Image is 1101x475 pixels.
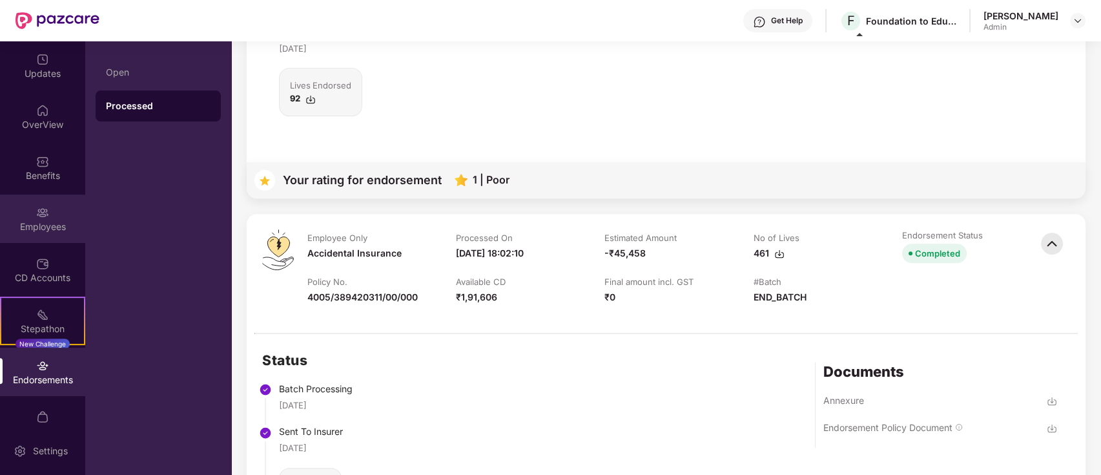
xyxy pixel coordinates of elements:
[29,445,72,458] div: Settings
[754,290,807,304] div: END_BATCH
[847,13,855,28] span: F
[983,22,1058,32] div: Admin
[262,350,385,371] h2: Status
[106,100,211,112] div: Processed
[983,10,1058,22] div: [PERSON_NAME]
[283,174,442,186] div: Your rating for endorsement
[754,246,785,260] div: 461
[254,170,275,191] img: svg+xml;base64,PHN2ZyB4bWxucz0iaHR0cDovL3d3dy53My5vcmcvMjAwMC9zdmciIHdpZHRoPSIzNyIgaGVpZ2h0PSIzNy...
[456,290,497,304] div: ₹1,91,606
[456,232,513,244] div: Processed On
[279,382,385,396] div: Batch Processing
[279,42,307,55] div: [DATE]
[106,67,211,78] div: Open
[823,421,952,434] div: Endorsement Policy Document
[307,290,418,304] div: 4005/389420311/00/000
[473,174,509,186] div: 1 | Poor
[307,276,347,288] div: Policy No.
[604,232,677,244] div: Estimated Amount
[604,276,694,288] div: Final amount incl. GST
[604,246,646,260] div: -₹45,458
[36,206,49,219] img: svg+xml;base64,PHN2ZyBpZD0iRW1wbG95ZWVzIiB4bWxucz0iaHR0cDovL3d3dy53My5vcmcvMjAwMC9zdmciIHdpZHRoPS...
[307,246,402,260] div: Accidental Insurance
[259,383,272,396] img: svg+xml;base64,PHN2ZyBpZD0iU3RlcC1Eb25lLTMyeDMyIiB4bWxucz0iaHR0cDovL3d3dy53My5vcmcvMjAwMC9zdmciIH...
[15,339,70,349] div: New Challenge
[823,363,1057,381] div: Documents
[915,246,960,260] div: Completed
[36,359,49,372] img: svg+xml;base64,PHN2ZyBpZD0iRW5kb3JzZW1lbnRzIiB4bWxucz0iaHR0cDovL3d3dy53My5vcmcvMjAwMC9zdmciIHdpZH...
[771,16,803,26] div: Get Help
[279,399,307,412] div: [DATE]
[456,246,524,260] div: [DATE] 18:02:10
[290,79,351,92] div: Lives Endorsed
[36,53,49,66] img: svg+xml;base64,PHN2ZyBpZD0iVXBkYXRlZCIgeG1sbnM9Imh0dHA6Ly93d3cudzMub3JnLzIwMDAvc3ZnIiB3aWR0aD0iMj...
[36,257,49,270] img: svg+xml;base64,PHN2ZyBpZD0iQ0RfQWNjb3VudHMiIGRhdGEtbmFtZT0iQ0QgQWNjb3VudHMiIHhtbG5zPSJodHRwOi8vd3...
[754,232,799,244] div: No of Lives
[753,16,766,28] img: svg+xml;base64,PHN2ZyBpZD0iSGVscC0zMngzMiIgeG1sbnM9Imh0dHA6Ly93d3cudzMub3JnLzIwMDAvc3ZnIiB3aWR0aD...
[36,308,49,321] img: svg+xml;base64,PHN2ZyB4bWxucz0iaHR0cDovL3d3dy53My5vcmcvMjAwMC9zdmciIHdpZHRoPSIyMSIgaGVpZ2h0PSIyMC...
[754,276,781,288] div: #Batch
[279,425,385,439] div: Sent To Insurer
[1047,423,1057,434] img: svg+xml;base64,PHN2ZyBpZD0iRG93bmxvYWQtMzJ4MzIiIHhtbG5zPSJodHRwOi8vd3d3LnczLm9yZy8yMDAwL3N2ZyIgd2...
[15,12,99,29] img: New Pazcare Logo
[36,410,49,423] img: svg+xml;base64,PHN2ZyBpZD0iTXlfT3JkZXJzIiBkYXRhLW5hbWU9Ik15IE9yZGVycyIgeG1sbnM9Imh0dHA6Ly93d3cudz...
[36,155,49,168] img: svg+xml;base64,PHN2ZyBpZD0iQmVuZWZpdHMiIHhtbG5zPSJodHRwOi8vd3d3LnczLm9yZy8yMDAwL3N2ZyIgd2lkdGg9Ij...
[307,232,367,244] div: Employee Only
[823,394,864,406] div: Annexure
[455,174,468,186] img: svg+xml;base64,PHN2ZyB4bWxucz0iaHR0cDovL3d3dy53My5vcmcvMjAwMC9zdmciIHhtbG5zOnhsaW5rPSJodHRwOi8vd3...
[279,441,307,454] div: [DATE]
[259,427,272,439] img: svg+xml;base64,PHN2ZyBpZD0iU3RlcC1Eb25lLTMyeDMyIiB4bWxucz0iaHR0cDovL3d3dy53My5vcmcvMjAwMC9zdmciIH...
[604,290,615,304] div: ₹0
[305,94,316,105] img: svg+xml;base64,PHN2ZyBpZD0iRG93bmxvYWQtMzJ4MzIiIHhtbG5zPSJodHRwOi8vd3d3LnczLm9yZy8yMDAwL3N2ZyIgd2...
[290,93,300,103] b: 92
[902,229,983,241] div: Endorsement Status
[1073,16,1083,26] img: svg+xml;base64,PHN2ZyBpZD0iRHJvcGRvd24tMzJ4MzIiIHhtbG5zPSJodHRwOi8vd3d3LnczLm9yZy8yMDAwL3N2ZyIgd2...
[955,423,963,431] img: svg+xml;base64,PHN2ZyBpZD0iSW5mbyIgeG1sbnM9Imh0dHA6Ly93d3cudzMub3JnLzIwMDAvc3ZnIiB3aWR0aD0iMTQiIG...
[262,229,294,270] img: svg+xml;base64,PHN2ZyB4bWxucz0iaHR0cDovL3d3dy53My5vcmcvMjAwMC9zdmciIHdpZHRoPSI0OS4zMiIgaGVpZ2h0PS...
[36,104,49,117] img: svg+xml;base64,PHN2ZyBpZD0iSG9tZSIgeG1sbnM9Imh0dHA6Ly93d3cudzMub3JnLzIwMDAvc3ZnIiB3aWR0aD0iMjAiIG...
[866,15,956,27] div: Foundation to Educate Girls Globally
[1038,229,1066,258] img: svg+xml;base64,PHN2ZyBpZD0iQmFjay0zMngzMiIgeG1sbnM9Imh0dHA6Ly93d3cudzMub3JnLzIwMDAvc3ZnIiB3aWR0aD...
[1,322,84,335] div: Stepathon
[1047,396,1057,406] img: svg+xml;base64,PHN2ZyBpZD0iRG93bmxvYWQtMzJ4MzIiIHhtbG5zPSJodHRwOi8vd3d3LnczLm9yZy8yMDAwL3N2ZyIgd2...
[14,445,26,458] img: svg+xml;base64,PHN2ZyBpZD0iU2V0dGluZy0yMHgyMCIgeG1sbnM9Imh0dHA6Ly93d3cudzMub3JnLzIwMDAvc3ZnIiB3aW...
[456,276,506,288] div: Available CD
[774,249,785,259] img: svg+xml;base64,PHN2ZyBpZD0iRG93bmxvYWQtMzJ4MzIiIHhtbG5zPSJodHRwOi8vd3d3LnczLm9yZy8yMDAwL3N2ZyIgd2...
